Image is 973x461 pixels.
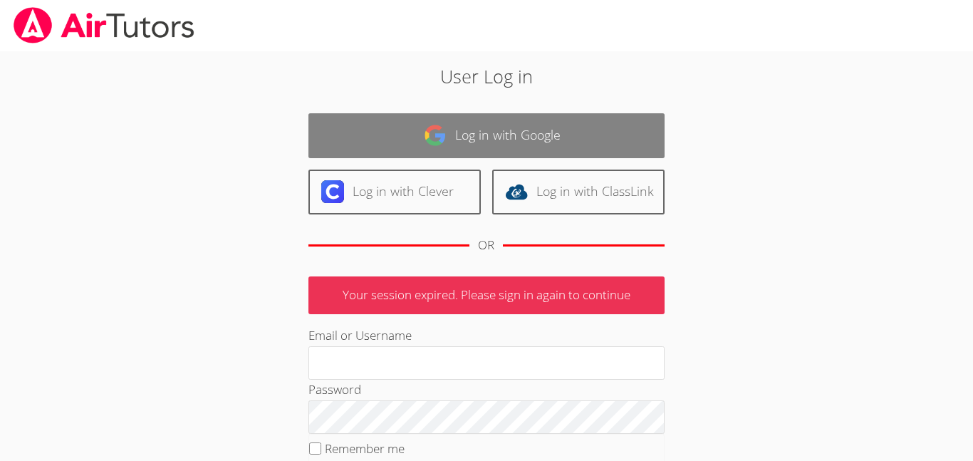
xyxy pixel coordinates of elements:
[325,440,405,457] label: Remember me
[308,276,665,314] p: Your session expired. Please sign in again to continue
[505,180,528,203] img: classlink-logo-d6bb404cc1216ec64c9a2012d9dc4662098be43eaf13dc465df04b49fa7ab582.svg
[308,327,412,343] label: Email or Username
[492,170,665,214] a: Log in with ClassLink
[224,63,749,90] h2: User Log in
[12,7,196,43] img: airtutors_banner-c4298cdbf04f3fff15de1276eac7730deb9818008684d7c2e4769d2f7ddbe033.png
[478,235,494,256] div: OR
[308,170,481,214] a: Log in with Clever
[321,180,344,203] img: clever-logo-6eab21bc6e7a338710f1a6ff85c0baf02591cd810cc4098c63d3a4b26e2feb20.svg
[424,124,447,147] img: google-logo-50288ca7cdecda66e5e0955fdab243c47b7ad437acaf1139b6f446037453330a.svg
[308,113,665,158] a: Log in with Google
[308,381,361,398] label: Password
